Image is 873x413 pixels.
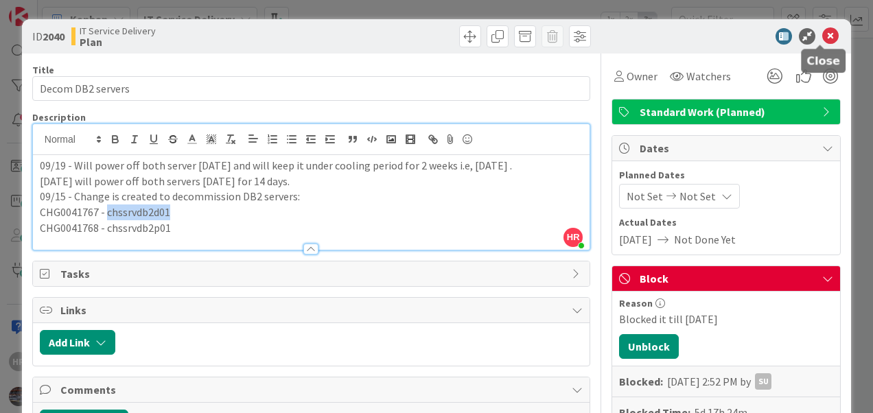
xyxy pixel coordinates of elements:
span: Reason [619,298,653,308]
p: [DATE] will power off both servers [DATE] for 14 days. [40,174,583,189]
span: Standard Work (Planned) [640,104,815,120]
span: Planned Dates [619,168,833,182]
span: Dates [640,140,815,156]
span: Not Set [679,188,716,204]
b: 2040 [43,29,65,43]
span: Not Done Yet [674,231,736,248]
span: Block [640,270,815,287]
b: Blocked: [619,373,663,390]
span: IT Service Delivery [80,25,156,36]
label: Title [32,64,54,76]
input: type card name here... [32,76,590,101]
span: Comments [60,381,565,398]
span: Actual Dates [619,215,833,230]
button: Unblock [619,334,679,359]
div: SU [755,373,771,390]
span: Watchers [686,68,731,84]
b: Plan [80,36,156,47]
div: Blocked it till [DATE] [619,311,833,327]
span: Links [60,302,565,318]
p: CHG0041767 - chssrvdb2d01 [40,204,583,220]
button: Add Link [40,330,115,355]
h5: Close [806,54,840,67]
span: Owner [627,68,657,84]
span: Tasks [60,265,565,282]
span: HR [563,228,583,247]
span: ID [32,28,65,45]
p: CHG0041768 - chssrvdb2p01 [40,220,583,236]
div: [DATE] 2:52 PM by [667,373,771,390]
span: Not Set [627,188,663,204]
span: [DATE] [619,231,652,248]
p: 09/19 - Will power off both server [DATE] and will keep it under cooling period for 2 weeks i.e, ... [40,158,583,174]
span: Description [32,111,86,123]
p: 09/15 - Change is created to decommission DB2 servers: [40,189,583,204]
